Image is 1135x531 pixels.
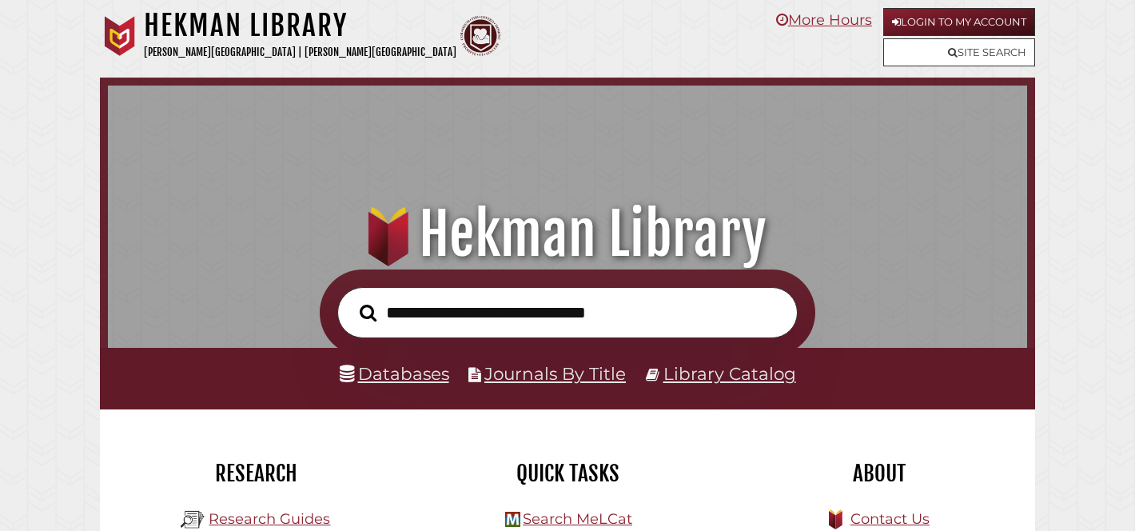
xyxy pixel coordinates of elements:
img: Calvin Theological Seminary [460,16,500,56]
h2: About [735,460,1023,487]
h1: Hekman Library [144,8,456,43]
i: Search [360,304,376,322]
h2: Research [112,460,400,487]
h2: Quick Tasks [424,460,711,487]
p: [PERSON_NAME][GEOGRAPHIC_DATA] | [PERSON_NAME][GEOGRAPHIC_DATA] [144,43,456,62]
a: Login to My Account [883,8,1035,36]
img: Hekman Library Logo [505,512,520,527]
a: More Hours [776,11,872,29]
a: Research Guides [209,510,330,528]
a: Contact Us [850,510,930,528]
button: Search [352,300,384,325]
a: Journals By Title [484,363,626,384]
a: Site Search [883,38,1035,66]
a: Library Catalog [663,363,796,384]
h1: Hekman Library [125,199,1010,269]
a: Search MeLCat [523,510,632,528]
img: Calvin University [100,16,140,56]
a: Databases [340,363,449,384]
